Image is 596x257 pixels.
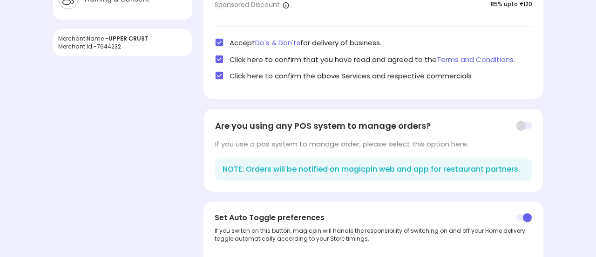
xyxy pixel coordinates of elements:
[108,35,149,42] span: UPPER CRUST
[58,35,187,42] div: Merchant Name -
[215,213,325,223] span: Set Auto Toggle preferences
[437,55,515,64] span: Terms and Conditions.
[215,159,532,181] div: NOTE: Orders will be notified on magicpin web and app for restaurant partners.
[282,1,290,9] img: a1isth1TvIaw5-r4PTQNnx6qH7hW1RKYA7fi6THaHSkdiamaZazZcPW6JbVsfR8_gv9BzWgcW1PiHueWjVd6jXxw-cSlbelae...
[230,71,472,81] span: Click here to confirm the above Services and respective commercials
[58,42,187,50] div: Merchant Id - 7644232
[215,139,532,149] div: If you use a pos system to manage order, please select this option here.
[255,38,300,48] span: Do's & Don'ts
[215,55,224,64] img: check
[230,38,381,48] span: Accept for delivery of business.
[516,213,532,223] img: pjpZYCU39gJvuxdatW4kArkLHrOpv3x53-IMsG4-PmLRue8W0vkwj7d-qyxTLkUJ2NTKs8Wi_BLD-WXOcR-hvawfdeE4R0UVS...
[516,120,532,131] img: toggle
[215,120,431,132] span: Are you using any POS system to manage orders?
[230,55,515,64] span: Click here to confirm that you have read and agreed to the
[215,38,224,47] img: check
[215,227,532,243] div: If you switch on this button, magicpin will handle the responsibility of switching on and off you...
[215,71,224,80] img: check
